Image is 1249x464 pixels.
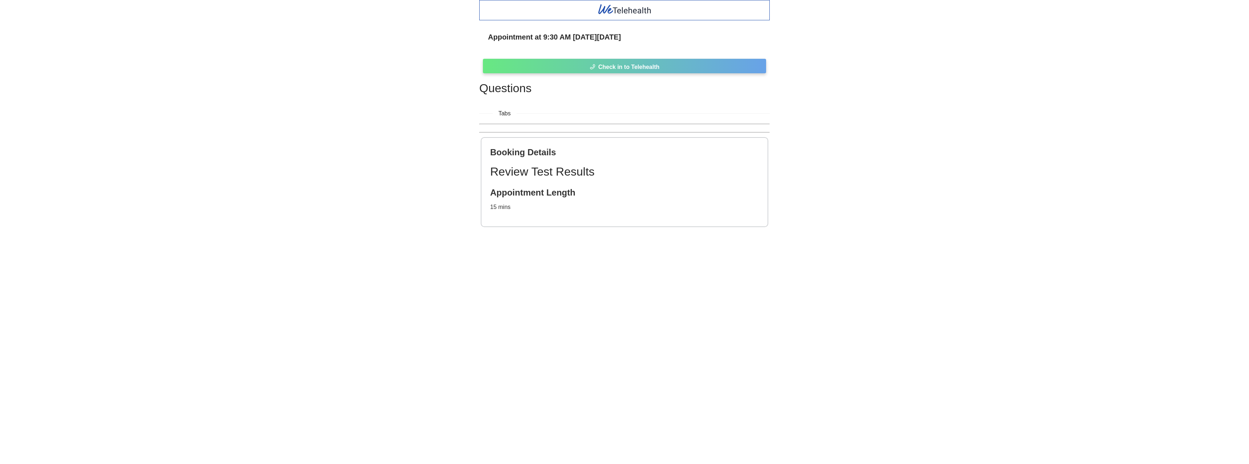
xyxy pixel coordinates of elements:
p: 15 mins [490,202,759,212]
span: Appointment at 9:30 AM on Fri 15 Aug [488,31,621,43]
button: phoneCheck in to Telehealth [483,59,766,73]
span: Tabs [493,109,517,118]
span: Check in to Telehealth [598,62,660,71]
h2: Appointment Length [490,187,759,198]
img: WeTelehealth [597,3,652,15]
h1: Questions [479,79,770,97]
h2: Booking Details [490,147,759,158]
h1: Review Test Results [490,163,759,181]
span: phone [590,64,595,71]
